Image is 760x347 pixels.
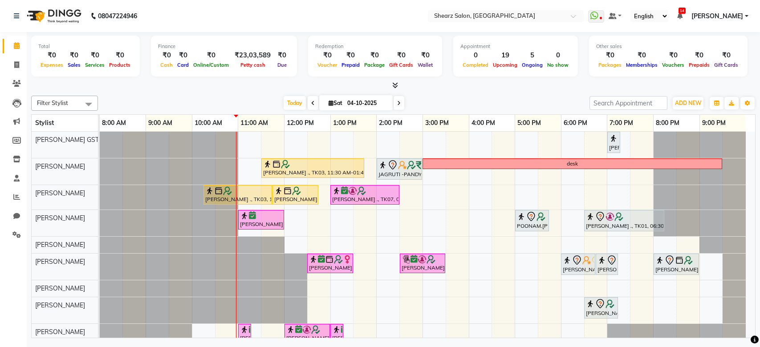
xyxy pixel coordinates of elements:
[23,4,84,28] img: logo
[654,117,682,129] a: 8:00 PM
[596,62,624,68] span: Packages
[660,62,687,68] span: Vouchers
[423,117,451,129] a: 3:00 PM
[146,117,175,129] a: 9:00 AM
[562,255,594,274] div: [PERSON_NAME], TK06, 06:00 PM-06:45 PM, [PERSON_NAME] Faded with Sr.
[491,62,520,68] span: Upcoming
[677,12,683,20] a: 14
[35,162,85,170] span: [PERSON_NAME]
[460,62,491,68] span: Completed
[723,311,751,338] iframe: chat widget
[387,62,415,68] span: Gift Cards
[624,50,660,61] div: ₹0
[284,117,316,129] a: 12:00 PM
[520,62,545,68] span: Ongoing
[679,8,686,14] span: 14
[331,117,359,129] a: 1:00 PM
[192,117,224,129] a: 10:00 AM
[35,214,85,222] span: [PERSON_NAME]
[362,50,387,61] div: ₹0
[691,12,743,21] span: [PERSON_NAME]
[460,50,491,61] div: 0
[596,50,624,61] div: ₹0
[308,255,352,272] div: [PERSON_NAME] ., TK08, 12:30 PM-01:30 PM, Haircut By Sr.Stylist - [DEMOGRAPHIC_DATA]
[378,160,421,178] div: JAGRUTI -PANDYA ., TK02, 02:00 PM-03:00 PM, Kerastase Hair Wash - Upto Waist
[516,211,548,230] div: POONAM.[PERSON_NAME] ., TK04, 05:00 PM-05:45 PM, K- HairWash & Blow Dry - Below Shoulder
[331,186,398,203] div: [PERSON_NAME] ., TK07, 01:00 PM-02:30 PM, Signature pedicure (₹1330),Elite manicure (₹975)
[37,99,68,106] span: Filter Stylist
[231,50,274,61] div: ₹23,03,589
[585,299,617,317] div: [PERSON_NAME], TK15, 06:30 PM-07:15 PM, kids hair cut
[275,62,289,68] span: Due
[175,62,191,68] span: Card
[377,117,405,129] a: 2:00 PM
[362,62,387,68] span: Package
[345,97,389,110] input: 2025-10-04
[204,186,271,203] div: [PERSON_NAME] ., TK03, 10:15 AM-11:45 AM, Luxurious manicure
[98,4,137,28] b: 08047224946
[35,328,85,336] span: [PERSON_NAME]
[35,241,85,249] span: [PERSON_NAME]
[239,325,250,342] div: [PERSON_NAME] ., TK12, 11:00 AM-11:15 AM, Peel off underarms wax
[520,50,545,61] div: 5
[191,62,231,68] span: Online/Custom
[401,255,444,272] div: [PERSON_NAME] ., TK07, 02:30 PM-03:30 PM, Haircut By Sr.Stylist - [DEMOGRAPHIC_DATA]
[262,160,363,177] div: [PERSON_NAME] ., TK03, 11:30 AM-01:45 PM, Men Haircut with Mr.Dinesh ,Global color [DEMOGRAPHIC_D...
[83,50,107,61] div: ₹0
[675,100,701,106] span: ADD NEW
[515,117,543,129] a: 5:00 PM
[607,117,635,129] a: 7:00 PM
[107,50,133,61] div: ₹0
[83,62,107,68] span: Services
[660,50,687,61] div: ₹0
[339,62,362,68] span: Prepaid
[273,186,317,203] div: [PERSON_NAME] ., TK03, 11:45 AM-12:45 PM, Luxurious pedicure
[238,62,268,68] span: Petty cash
[238,117,270,129] a: 11:00 AM
[567,160,578,168] div: desk
[100,117,128,129] a: 8:00 AM
[38,62,65,68] span: Expenses
[35,301,85,309] span: [PERSON_NAME]
[315,50,339,61] div: ₹0
[415,50,435,61] div: ₹0
[491,50,520,61] div: 19
[712,62,740,68] span: Gift Cards
[35,136,129,144] span: [PERSON_NAME] GSTIN - 21123
[285,325,329,342] div: [PERSON_NAME] ., TK07, 12:00 PM-01:00 PM, Cirepil Roll On Wax
[284,96,306,110] span: Today
[673,97,703,109] button: ADD NEW
[35,284,85,292] span: [PERSON_NAME]
[274,50,290,61] div: ₹0
[35,119,54,127] span: Stylist
[585,211,663,230] div: [PERSON_NAME] ., TK01, 06:30 PM-08:15 PM, Touch up - upto 2 Inch - Inoa
[687,62,712,68] span: Prepaids
[158,50,175,61] div: ₹0
[65,50,83,61] div: ₹0
[561,117,589,129] a: 6:00 PM
[175,50,191,61] div: ₹0
[624,62,660,68] span: Memberships
[460,43,571,50] div: Appointment
[326,100,345,106] span: Sat
[315,62,339,68] span: Voucher
[35,258,85,266] span: [PERSON_NAME]
[107,62,133,68] span: Products
[596,43,740,50] div: Other sales
[687,50,712,61] div: ₹0
[700,117,728,129] a: 9:00 PM
[469,117,497,129] a: 4:00 PM
[38,43,133,50] div: Total
[712,50,740,61] div: ₹0
[339,50,362,61] div: ₹0
[597,255,617,274] div: [PERSON_NAME], TK06, 06:45 PM-07:15 PM, [PERSON_NAME] Color - Inoa
[239,211,283,228] div: [PERSON_NAME] Sir, TK13, 11:00 AM-12:00 PM, Haircut By Master Stylist- [DEMOGRAPHIC_DATA]
[415,62,435,68] span: Wallet
[545,62,571,68] span: No show
[158,43,290,50] div: Finance
[589,96,667,110] input: Search Appointment
[387,50,415,61] div: ₹0
[545,50,571,61] div: 0
[315,43,435,50] div: Redemption
[158,62,175,68] span: Cash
